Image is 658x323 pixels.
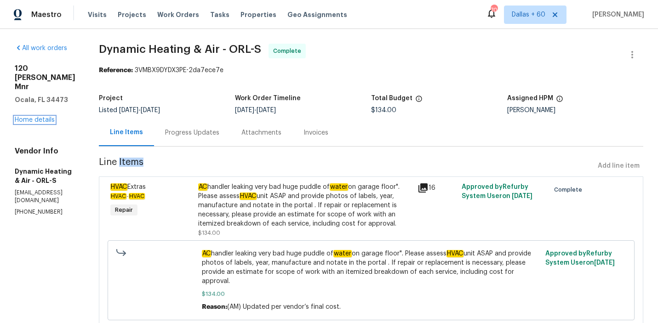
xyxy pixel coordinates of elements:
[15,189,77,204] p: [EMAIL_ADDRESS][DOMAIN_NAME]
[512,193,532,199] span: [DATE]
[15,64,77,91] h2: 120 [PERSON_NAME] Mnr
[240,193,257,200] em: HVAC
[333,250,352,257] em: water
[507,95,553,102] h5: Assigned HPM
[15,167,77,185] h5: Dynamic Heating & Air - ORL-S
[210,11,229,18] span: Tasks
[198,182,412,228] div: handler leaking very bad huge puddle of on garage floor". Please assess unit ASAP and provide pho...
[257,107,276,113] span: [DATE]
[507,107,643,113] div: [PERSON_NAME]
[556,95,563,107] span: The hpm assigned to this work order.
[15,45,67,51] a: All work orders
[235,107,254,113] span: [DATE]
[141,107,160,113] span: [DATE]
[119,107,138,113] span: [DATE]
[110,183,127,191] em: HVAC
[371,107,396,113] span: $134.00
[110,193,126,199] em: HVAC
[589,10,644,19] span: [PERSON_NAME]
[418,182,456,193] div: 16
[88,10,107,19] span: Visits
[241,128,281,137] div: Attachments
[129,193,145,199] em: HVAC
[198,183,207,191] em: AC
[303,128,328,137] div: Invoices
[235,107,276,113] span: -
[371,95,412,102] h5: Total Budget
[118,10,146,19] span: Projects
[31,10,62,19] span: Maestro
[202,289,540,299] span: $134.00
[110,193,145,199] span: -
[273,46,305,56] span: Complete
[202,304,227,310] span: Reason:
[157,10,199,19] span: Work Orders
[235,95,301,102] h5: Work Order Timeline
[415,95,423,107] span: The total cost of line items that have been proposed by Opendoor. This sum includes line items th...
[330,183,348,191] em: water
[15,117,55,123] a: Home details
[545,250,615,266] span: Approved by Refurby System User on
[287,10,347,19] span: Geo Assignments
[462,184,532,199] span: Approved by Refurby System User on
[99,95,123,102] h5: Project
[110,128,143,137] div: Line Items
[446,250,463,257] em: HVAC
[99,67,133,74] b: Reference:
[202,249,540,286] span: handler leaking very bad huge puddle of on garage floor". Please assess unit ASAP and provide pho...
[227,304,341,310] span: (AM) Updated per vendor’s final cost.
[99,44,261,55] span: Dynamic Heating & Air - ORL-S
[491,6,497,15] div: 705
[202,250,211,257] em: AC
[15,147,77,156] h4: Vendor Info
[99,158,594,175] span: Line Items
[99,66,643,75] div: 3VMBX9DYDX3PE-2da7ece7e
[512,10,545,19] span: Dallas + 60
[165,128,219,137] div: Progress Updates
[119,107,160,113] span: -
[198,230,220,236] span: $134.00
[15,208,77,216] p: [PHONE_NUMBER]
[111,205,137,215] span: Repair
[554,185,586,194] span: Complete
[594,260,615,266] span: [DATE]
[99,107,160,113] span: Listed
[15,95,77,104] h5: Ocala, FL 34473
[240,10,276,19] span: Properties
[110,183,146,191] span: Extras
